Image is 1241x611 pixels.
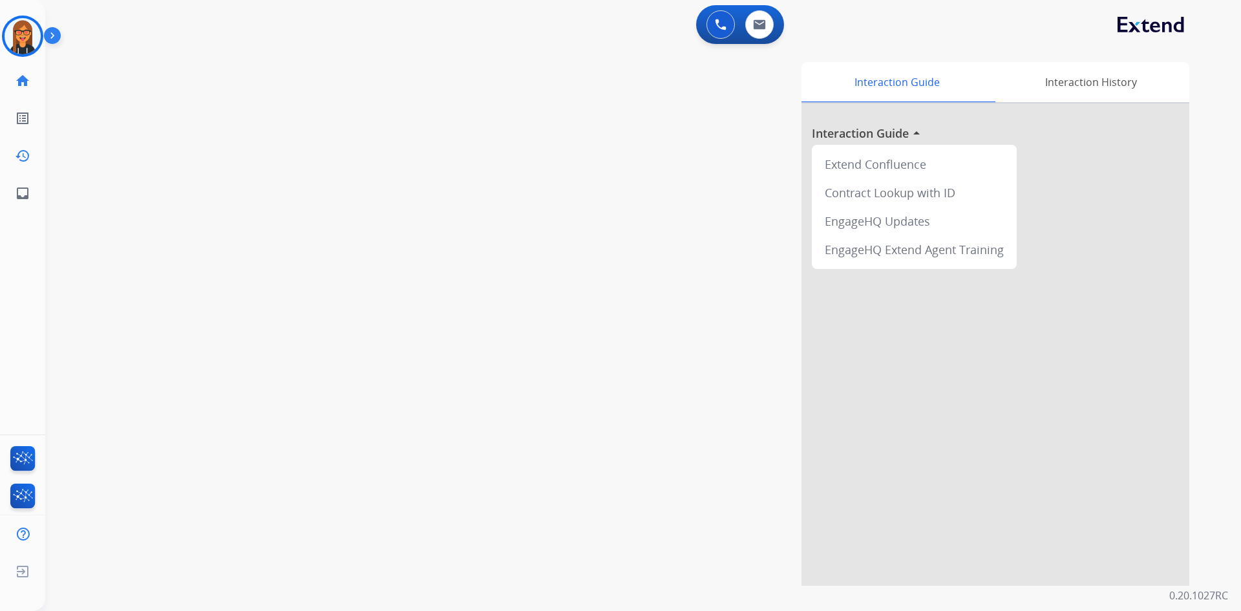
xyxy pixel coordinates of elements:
mat-icon: inbox [15,186,30,201]
div: Extend Confluence [817,150,1012,178]
div: Interaction History [992,62,1189,102]
div: Interaction Guide [801,62,992,102]
mat-icon: history [15,148,30,164]
div: EngageHQ Updates [817,207,1012,235]
div: Contract Lookup with ID [817,178,1012,207]
p: 0.20.1027RC [1169,588,1228,603]
img: avatar [5,18,41,54]
mat-icon: list_alt [15,111,30,126]
mat-icon: home [15,73,30,89]
div: EngageHQ Extend Agent Training [817,235,1012,264]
